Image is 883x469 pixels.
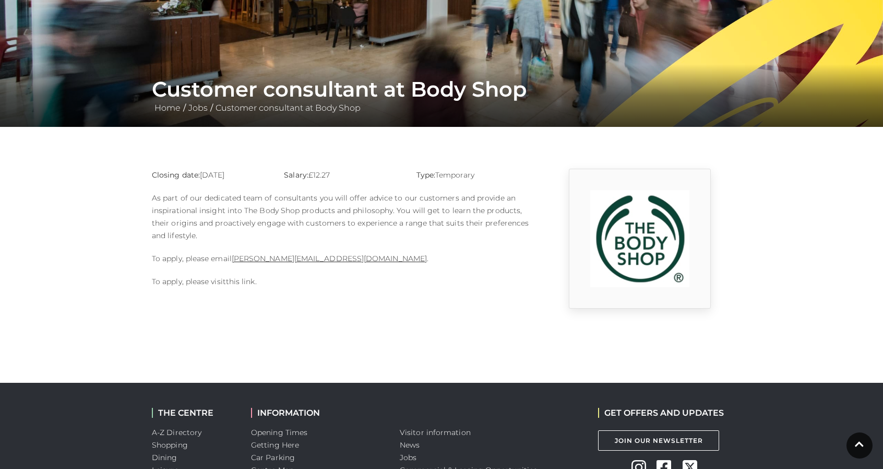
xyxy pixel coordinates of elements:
p: To apply, please email . [152,252,533,265]
h2: THE CENTRE [152,408,235,418]
strong: Closing date: [152,170,200,180]
strong: Type: [416,170,435,180]
a: A-Z Directory [152,428,201,437]
a: News [400,440,420,450]
a: [PERSON_NAME][EMAIL_ADDRESS][DOMAIN_NAME] [232,254,427,263]
a: Car Parking [251,453,295,462]
a: Getting Here [251,440,299,450]
strong: Salary: [284,170,308,180]
a: Join Our Newsletter [598,430,719,451]
h2: INFORMATION [251,408,384,418]
h2: GET OFFERS AND UPDATES [598,408,724,418]
h1: Customer consultant at Body Shop [152,77,731,102]
a: Shopping [152,440,188,450]
p: [DATE] [152,169,268,181]
p: To apply, please visit . [152,275,533,288]
a: this link [226,277,255,286]
a: Jobs [400,453,416,462]
a: Dining [152,453,177,462]
a: Home [152,103,183,113]
img: 9_1554819459_jw5k.png [590,190,689,287]
a: Opening Times [251,428,307,437]
a: Visitor information [400,428,471,437]
p: £12.27 [284,169,400,181]
p: As part of our dedicated team of consultants you will offer advice to our customers and provide a... [152,192,533,242]
p: Temporary [416,169,533,181]
a: Jobs [186,103,210,113]
div: / / [144,77,739,114]
a: Customer consultant at Body Shop [213,103,363,113]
